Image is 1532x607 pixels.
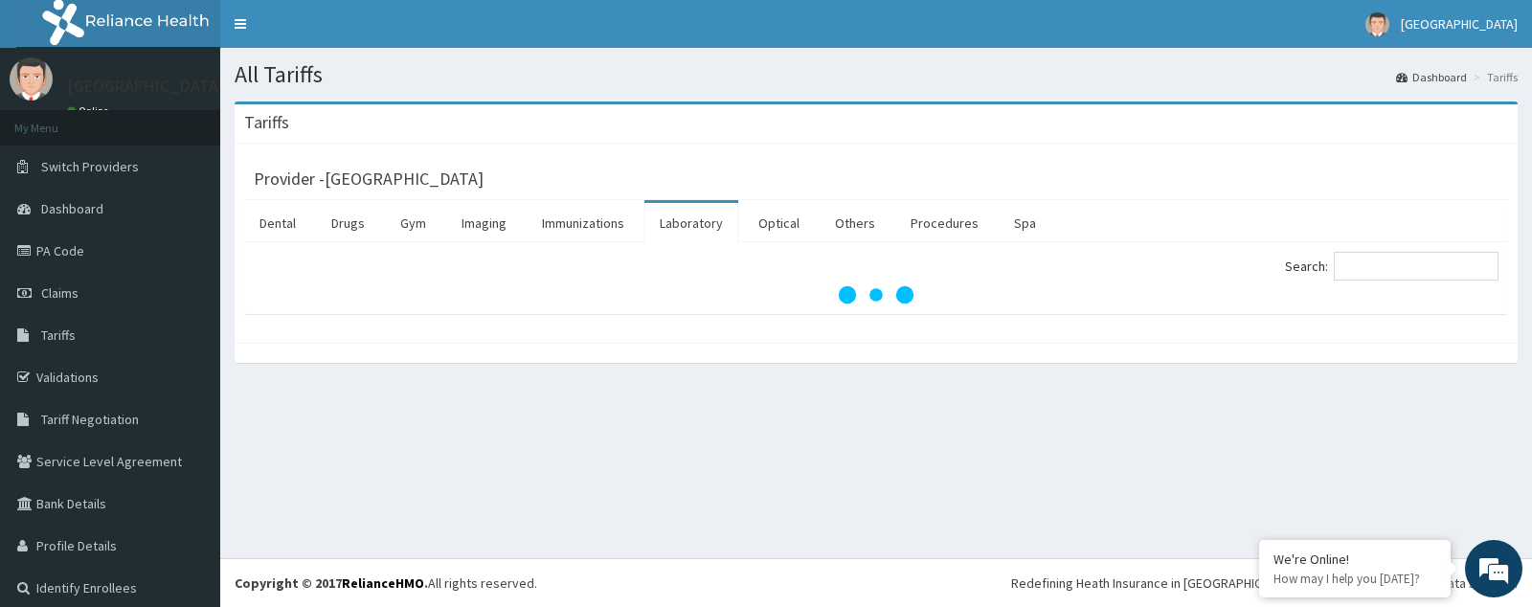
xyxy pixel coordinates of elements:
p: [GEOGRAPHIC_DATA] [67,78,225,95]
a: Online [67,104,113,118]
svg: audio-loading [838,257,914,333]
a: Dental [244,203,311,243]
a: Laboratory [644,203,738,243]
a: RelianceHMO [342,574,424,592]
a: Procedures [895,203,994,243]
span: Claims [41,284,79,302]
span: Dashboard [41,200,103,217]
a: Spa [999,203,1051,243]
a: Gym [385,203,441,243]
a: Optical [743,203,815,243]
strong: Copyright © 2017 . [235,574,428,592]
span: Switch Providers [41,158,139,175]
img: User Image [10,57,53,101]
span: [GEOGRAPHIC_DATA] [1401,15,1518,33]
h1: All Tariffs [235,62,1518,87]
label: Search: [1285,252,1498,281]
h3: Tariffs [244,114,289,131]
div: We're Online! [1273,551,1436,568]
input: Search: [1334,252,1498,281]
a: Imaging [446,203,522,243]
div: Redefining Heath Insurance in [GEOGRAPHIC_DATA] using Telemedicine and Data Science! [1011,573,1518,593]
p: How may I help you today? [1273,571,1436,587]
li: Tariffs [1469,69,1518,85]
a: Immunizations [527,203,640,243]
a: Dashboard [1396,69,1467,85]
a: Drugs [316,203,380,243]
span: Tariff Negotiation [41,411,139,428]
span: Tariffs [41,326,76,344]
img: User Image [1365,12,1389,36]
footer: All rights reserved. [220,558,1532,607]
h3: Provider - [GEOGRAPHIC_DATA] [254,170,484,188]
a: Others [820,203,890,243]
